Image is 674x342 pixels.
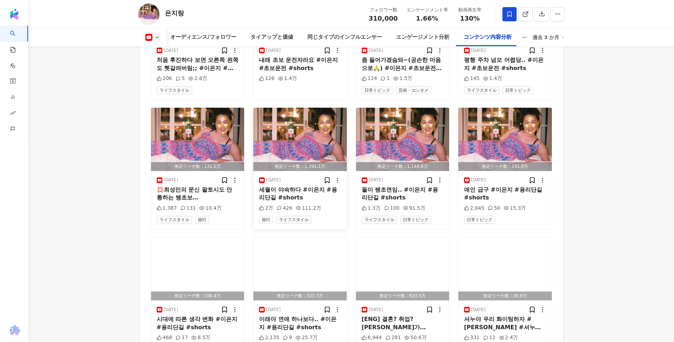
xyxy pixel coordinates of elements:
[259,56,341,72] div: 내래 초보 운전자라요 #이은지 #초보운전 #shorts
[488,205,500,212] div: 50
[259,205,273,212] div: 2万
[157,56,239,72] div: 처음 후진하다 보면 오른쪽 왼쪽도 헷갈려버림;; #이은지 #초보운전 #shorts
[151,162,244,171] div: 推定リーチ数：131.1万
[464,334,480,341] div: 331
[404,278,426,285] div: 50.6万
[164,177,178,183] div: [DATE]
[151,108,244,171] button: 推定リーチ数：131.1万
[483,75,502,82] div: 1.4万
[356,162,449,171] div: 推定リーチ数：1,144.6万
[464,75,480,82] div: 145
[400,216,431,224] span: 日常トピック
[192,278,210,285] div: 8.5万
[164,48,178,54] div: [DATE]
[362,186,444,202] div: 둘이 쌩초면임.. #이은지 #용리단길 #shorts
[471,177,486,183] div: [DATE]
[266,307,281,313] div: [DATE]
[362,75,377,82] div: 124
[157,259,239,275] div: 시대에 따른 생각 변화 #이은지 #용리단길 #shorts
[502,86,534,94] span: 日常トピック
[195,216,209,224] span: 旅行
[164,251,178,257] div: [DATE]
[296,205,321,212] div: 111.2万
[457,6,484,14] div: 動画再生率
[369,15,398,22] span: 310,000
[266,48,281,54] div: [DATE]
[259,216,273,224] span: 旅行
[458,108,552,171] button: 推定リーチ数：191.8万
[157,205,177,212] div: 1,387
[464,315,546,331] div: 셔누야 우리 화이팅하자 #[PERSON_NAME] #셔누 #shorts
[199,205,221,212] div: 10.4万
[369,177,383,183] div: [DATE]
[250,33,293,42] div: タイアップと価値
[356,235,449,244] div: 推定リーチ数：633.5万
[253,108,347,171] button: 推定リーチ数：1,391.1万
[384,205,400,212] div: 100
[276,216,312,224] span: ライフスタイル
[9,9,20,20] img: logo icon
[307,33,382,42] div: 同じタイプのインフルエンサー
[458,237,552,300] img: post-image
[464,33,512,42] div: コンテンツ内容分析
[504,205,526,212] div: 15.3万
[188,75,207,82] div: 2.8万
[296,334,318,341] div: 25.7万
[157,86,192,94] span: ライフスタイル
[396,33,449,42] div: エンゲージメント分析
[151,235,244,244] div: 推定リーチ数：106.4万
[165,9,184,17] div: 은지랑
[499,334,518,341] div: 2.4万
[458,162,552,171] div: 推定リーチ数：191.8万
[170,33,236,42] div: オーディエンス/フォロワー
[362,56,444,72] div: 좀 들어가겠슴돠~(공손한 마음으로🙏) #이은지 #초보운전 #shortss
[253,237,347,300] img: post-image
[396,86,431,94] span: 芸術・エンタメ
[277,205,292,212] div: 426
[253,237,347,300] button: 推定リーチ数：321.7万
[253,162,347,171] div: 推定リーチ数：1,391.1万
[533,32,565,43] div: 過去 3 か月
[10,26,24,102] a: search
[362,259,444,275] div: [ENG] 결혼? 취업? [PERSON_NAME]가 [PERSON_NAME]에서 만난 30대의 현실 고민 | 쌩초면이지만 토크 괜찮은지 EP.04 용리단길※ 촬영 장소의 소음...
[362,278,382,285] div: 6,944
[464,205,484,212] div: 2,045
[259,315,341,331] div: 이래야 연애 하나보다.. #이은지 #용리단길 #shorts
[464,56,546,72] div: 평행 주차 넘모 어렵당.. #이은지 #초보운전 #shorts
[259,186,341,202] div: 세월이 야속하다 #이은지 #용리단길 #shorts
[180,205,196,212] div: 131
[393,75,412,82] div: 1.5万
[369,6,398,14] div: フォロワー数
[458,292,552,300] div: 推定リーチ数：30.9万
[253,108,347,171] img: post-image
[362,216,397,224] span: ライフスタイル
[381,75,390,82] div: 1
[176,75,185,82] div: 5
[138,4,160,25] img: KOL Avatar
[157,186,239,202] div: 💢최성민의 문신 팔토시도 안 통하는 쌩초보 [PERSON_NAME]의 주차 지옥｜쌩초보지만 조수석 괜찮은지 EP.04 평행 주차안녕하세요 은지랑 [PERSON_NAME]입니다...
[157,278,172,285] div: 468
[356,237,449,244] button: 推定リーチ数：633.5万
[460,15,480,22] span: 130%
[157,75,172,82] div: 206
[464,186,546,202] div: 애인 급구 #이은지 #용리단길 #shorts
[471,48,486,54] div: [DATE]
[157,216,192,224] span: ライフスタイル
[176,278,188,285] div: 17
[151,237,244,244] button: 推定リーチ数：106.4万
[362,86,393,94] span: 日常トピック
[362,205,381,212] div: 1.3万
[385,278,401,285] div: 281
[283,334,292,341] div: 9
[7,325,21,336] img: chrome extension
[369,48,383,54] div: [DATE]
[403,205,425,212] div: 91.5万
[416,15,438,22] span: 1.66%
[356,108,449,171] img: post-image
[483,334,496,341] div: 12
[259,75,275,82] div: 126
[458,108,552,171] img: post-image
[471,307,486,313] div: [DATE]
[406,6,448,14] div: エンゲージメント率
[10,106,16,122] span: rise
